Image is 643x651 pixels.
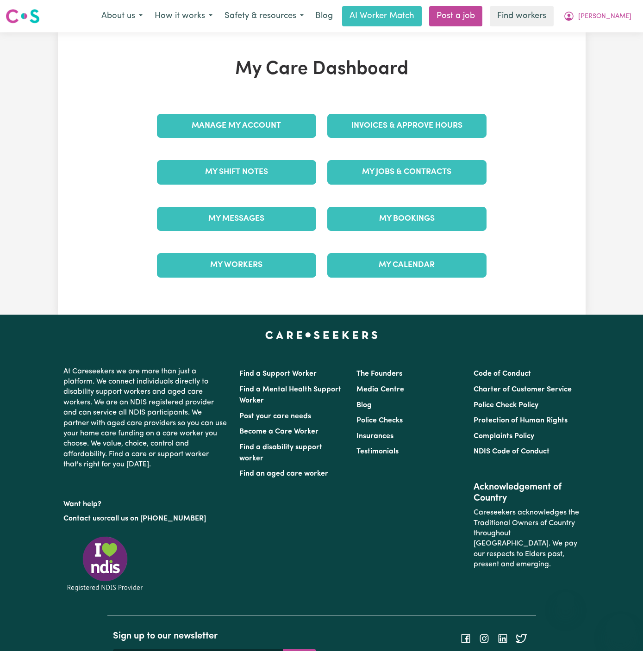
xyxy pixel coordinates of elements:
a: call us on [PHONE_NUMBER] [107,515,206,522]
a: My Shift Notes [157,160,316,184]
a: Invoices & Approve Hours [327,114,487,138]
a: Follow Careseekers on LinkedIn [497,635,508,642]
a: Blog [356,402,372,409]
p: or [63,510,228,527]
button: My Account [557,6,637,26]
a: Find a Support Worker [239,370,317,378]
a: Find a Mental Health Support Worker [239,386,341,404]
a: My Calendar [327,253,487,277]
a: Follow Careseekers on Twitter [516,635,527,642]
a: My Workers [157,253,316,277]
img: Careseekers logo [6,8,40,25]
button: About us [95,6,149,26]
a: Post a job [429,6,482,26]
a: Find workers [490,6,554,26]
a: Insurances [356,433,393,440]
img: Registered NDIS provider [63,535,147,593]
iframe: Button to launch messaging window [606,614,636,644]
button: Safety & resources [218,6,310,26]
a: Police Checks [356,417,403,424]
a: NDIS Code of Conduct [474,448,549,455]
a: Code of Conduct [474,370,531,378]
span: [PERSON_NAME] [578,12,631,22]
a: Follow Careseekers on Instagram [479,635,490,642]
a: Careseekers home page [265,331,378,339]
a: Complaints Policy [474,433,534,440]
a: Protection of Human Rights [474,417,568,424]
button: How it works [149,6,218,26]
a: Police Check Policy [474,402,538,409]
a: Become a Care Worker [239,428,318,435]
a: Post your care needs [239,413,311,420]
a: Media Centre [356,386,404,393]
a: Testimonials [356,448,399,455]
p: At Careseekers we are more than just a platform. We connect individuals directly to disability su... [63,363,228,474]
h2: Acknowledgement of Country [474,482,580,504]
a: Find a disability support worker [239,444,322,462]
a: The Founders [356,370,402,378]
h2: Sign up to our newsletter [113,631,316,642]
a: Manage My Account [157,114,316,138]
h1: My Care Dashboard [151,58,492,81]
a: Careseekers logo [6,6,40,27]
a: Find an aged care worker [239,470,328,477]
a: Charter of Customer Service [474,386,572,393]
a: AI Worker Match [342,6,422,26]
a: Follow Careseekers on Facebook [460,635,471,642]
p: Want help? [63,496,228,509]
a: My Messages [157,207,316,231]
a: My Jobs & Contracts [327,160,487,184]
a: My Bookings [327,207,487,231]
p: Careseekers acknowledges the Traditional Owners of Country throughout [GEOGRAPHIC_DATA]. We pay o... [474,504,580,573]
iframe: Close message [556,592,575,610]
a: Contact us [63,515,100,522]
a: Blog [310,6,338,26]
